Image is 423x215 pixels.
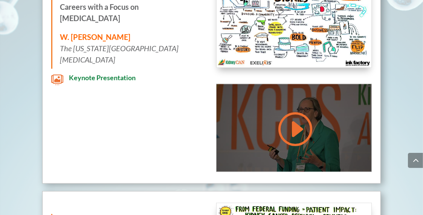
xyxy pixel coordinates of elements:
[60,44,72,53] em: The
[60,32,130,41] strong: W. [PERSON_NAME]
[51,74,63,86] span: 
[60,44,179,64] em: [US_STATE][GEOGRAPHIC_DATA][MEDICAL_DATA]
[69,73,136,82] span: Keynote Presentation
